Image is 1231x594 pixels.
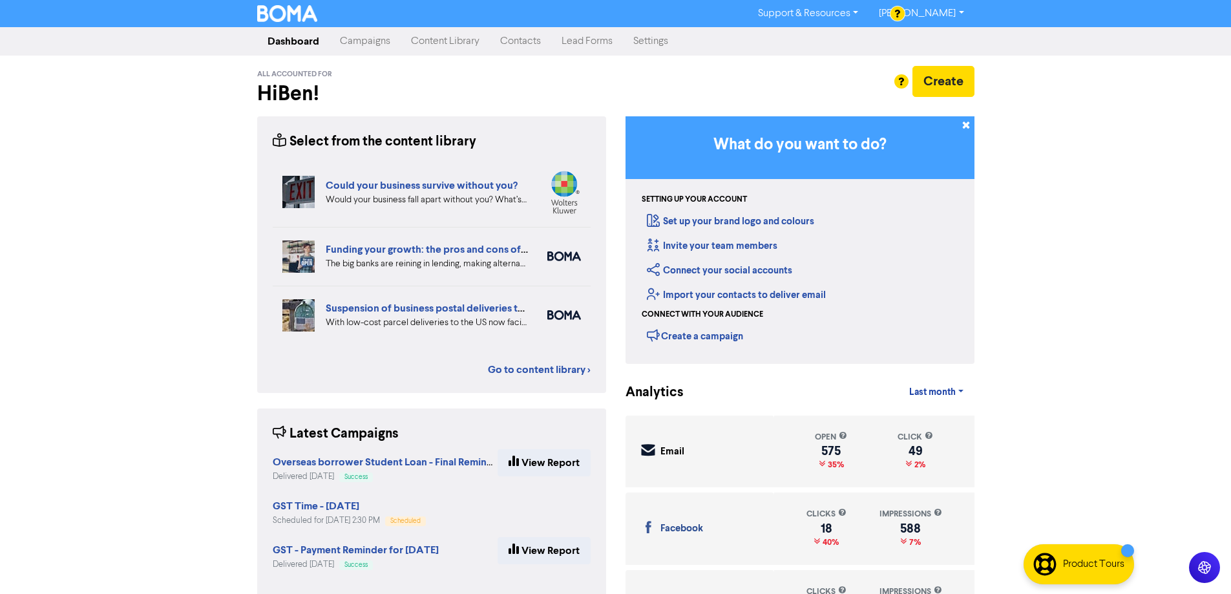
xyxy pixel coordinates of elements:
[273,558,439,571] div: Delivered [DATE]
[257,28,330,54] a: Dashboard
[806,524,847,534] div: 18
[815,431,847,443] div: open
[273,502,359,512] a: GST Time - [DATE]
[912,66,974,97] button: Create
[498,449,591,476] a: View Report
[390,518,421,524] span: Scheduled
[326,257,528,271] div: The big banks are reining in lending, making alternative, non-bank lenders an attractive proposit...
[273,500,359,513] strong: GST Time - [DATE]
[488,362,591,377] a: Go to content library >
[647,326,743,345] div: Create a campaign
[898,446,933,456] div: 49
[626,383,668,403] div: Analytics
[647,264,792,277] a: Connect your social accounts
[257,81,606,106] h2: Hi Ben !
[642,194,747,206] div: Setting up your account
[326,316,528,330] div: With low-cost parcel deliveries to the US now facing tariffs, many international postal services ...
[1166,532,1231,594] iframe: Chat Widget
[344,474,368,480] span: Success
[660,445,684,460] div: Email
[898,431,933,443] div: click
[490,28,551,54] a: Contacts
[909,387,956,398] span: Last month
[273,471,498,483] div: Delivered [DATE]
[815,446,847,456] div: 575
[273,132,476,152] div: Select from the content library
[647,240,777,252] a: Invite your team members
[660,522,703,536] div: Facebook
[273,456,561,469] strong: Overseas borrower Student Loan - Final Reminder for Payment
[647,215,814,228] a: Set up your brand logo and colours
[551,28,623,54] a: Lead Forms
[626,116,974,364] div: Getting Started in BOMA
[647,289,826,301] a: Import your contacts to deliver email
[623,28,679,54] a: Settings
[547,171,581,214] img: wolterskluwer
[257,70,331,79] span: All Accounted For
[326,243,609,256] a: Funding your growth: the pros and cons of alternative lenders
[273,458,561,468] a: Overseas borrower Student Loan - Final Reminder for Payment
[912,460,925,470] span: 2%
[645,136,955,154] h3: What do you want to do?
[401,28,490,54] a: Content Library
[806,508,847,520] div: clicks
[326,302,781,315] a: Suspension of business postal deliveries to the [GEOGRAPHIC_DATA]: what options do you have?
[273,424,399,444] div: Latest Campaigns
[899,379,974,405] a: Last month
[273,514,426,527] div: Scheduled for [DATE] 2:30 PM
[642,309,763,321] div: Connect with your audience
[257,5,318,22] img: BOMA Logo
[344,562,368,568] span: Success
[547,251,581,261] img: boma
[330,28,401,54] a: Campaigns
[825,460,844,470] span: 35%
[868,3,974,24] a: [PERSON_NAME]
[907,537,921,547] span: 7%
[748,3,868,24] a: Support & Resources
[273,544,439,557] strong: GST - Payment Reminder for [DATE]
[326,179,518,192] a: Could your business survive without you?
[820,537,839,547] span: 40%
[879,524,942,534] div: 588
[273,546,439,556] a: GST - Payment Reminder for [DATE]
[547,310,581,320] img: boma
[326,193,528,207] div: Would your business fall apart without you? What’s your Plan B in case of accident, illness, or j...
[498,537,591,564] a: View Report
[879,508,942,520] div: impressions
